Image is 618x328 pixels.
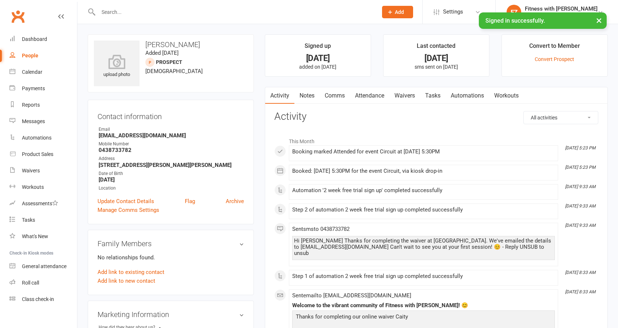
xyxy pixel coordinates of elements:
a: Tasks [9,212,77,228]
a: Comms [320,87,350,104]
a: Convert Prospect [535,56,574,62]
div: Booking marked Attended for event Circuit at [DATE] 5:30PM [292,149,555,155]
span: Add [395,9,404,15]
span: Sent email to [EMAIL_ADDRESS][DOMAIN_NAME] [292,292,411,299]
div: Fitness with [PERSON_NAME] [525,12,598,19]
h3: Family Members [98,240,244,248]
p: Thanks for completing our online waiver Caity [294,312,553,323]
a: Tasks [420,87,446,104]
div: Location [99,185,244,192]
time: Added [DATE] [145,50,179,56]
div: Workouts [22,184,44,190]
a: Flag [185,197,195,206]
div: Product Sales [22,151,53,157]
div: Last contacted [417,41,455,54]
div: Signed up [305,41,331,54]
a: Automations [9,130,77,146]
div: Dashboard [22,36,47,42]
div: Class check-in [22,296,54,302]
a: People [9,47,77,64]
div: [DATE] [272,54,364,62]
div: Date of Birth [99,170,244,177]
i: [DATE] 9:33 AM [565,184,595,189]
a: Reports [9,97,77,113]
div: Step 1 of automation 2 week free trial sign up completed successfully [292,273,555,279]
a: Update Contact Details [98,197,154,206]
i: [DATE] 5:23 PM [565,145,595,150]
a: Automations [446,87,489,104]
div: Address [99,155,244,162]
h3: Activity [274,111,598,122]
h3: Contact information [98,110,244,121]
div: Payments [22,85,45,91]
a: Roll call [9,275,77,291]
input: Search... [96,7,373,17]
div: Step 2 of automation 2 week free trial sign up completed successfully [292,207,555,213]
div: People [22,53,38,58]
h3: Marketing Information [98,310,244,319]
a: Activity [265,87,294,104]
i: [DATE] 8:33 AM [565,270,595,275]
a: Assessments [9,195,77,212]
div: General attendance [22,263,66,269]
strong: 0438733782 [99,147,244,153]
a: Add link to new contact [98,276,155,285]
span: Settings [443,4,463,20]
i: [DATE] 9:33 AM [565,203,595,209]
snap: prospect [156,59,182,65]
div: Hi [PERSON_NAME] Thanks for completing the waiver at [GEOGRAPHIC_DATA]. We've emailed the details... [294,238,553,256]
i: [DATE] 5:23 PM [565,165,595,170]
a: Workouts [9,179,77,195]
a: Manage Comms Settings [98,206,159,214]
div: Booked: [DATE] 5:30PM for the event Circuit, via kiosk drop-in [292,168,555,174]
div: Automations [22,135,52,141]
a: Class kiosk mode [9,291,77,308]
i: [DATE] 9:33 AM [565,223,595,228]
a: Payments [9,80,77,97]
a: Attendance [350,87,389,104]
a: Workouts [489,87,524,104]
i: [DATE] 8:33 AM [565,289,595,294]
a: Product Sales [9,146,77,163]
div: Convert to Member [529,41,580,54]
h3: [PERSON_NAME] [94,41,248,49]
a: Add link to existing contact [98,268,164,276]
div: Roll call [22,280,39,286]
div: Reports [22,102,40,108]
a: Notes [294,87,320,104]
div: Tasks [22,217,35,223]
a: Messages [9,113,77,130]
button: Add [382,6,413,18]
div: Assessments [22,201,58,206]
div: upload photo [94,54,140,79]
p: sms sent on [DATE] [390,64,482,70]
a: Archive [226,197,244,206]
strong: [EMAIL_ADDRESS][DOMAIN_NAME] [99,132,244,139]
a: Waivers [389,87,420,104]
p: added on [DATE] [272,64,364,70]
div: Automation '2 week free trial sign up' completed successfully [292,187,555,194]
div: Waivers [22,168,40,173]
a: Waivers [9,163,77,179]
a: General attendance kiosk mode [9,258,77,275]
strong: [STREET_ADDRESS][PERSON_NAME][PERSON_NAME] [99,162,244,168]
div: Calendar [22,69,42,75]
div: Mobile Number [99,141,244,148]
div: Messages [22,118,45,124]
div: Fitness with [PERSON_NAME] [525,5,598,12]
p: No relationships found. [98,253,244,262]
div: What's New [22,233,48,239]
span: Sent sms to 0438733782 [292,226,350,232]
a: Calendar [9,64,77,80]
div: Email [99,126,244,133]
a: What's New [9,228,77,245]
div: [DATE] [390,54,482,62]
div: Welcome to the vibrant community of Fitness with [PERSON_NAME]! 😊 [292,302,555,309]
a: Dashboard [9,31,77,47]
span: Signed in successfully. [485,17,545,24]
span: [DEMOGRAPHIC_DATA] [145,68,203,75]
div: FZ [507,5,521,19]
strong: [DATE] [99,176,244,183]
li: This Month [274,134,598,145]
button: × [592,12,606,28]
